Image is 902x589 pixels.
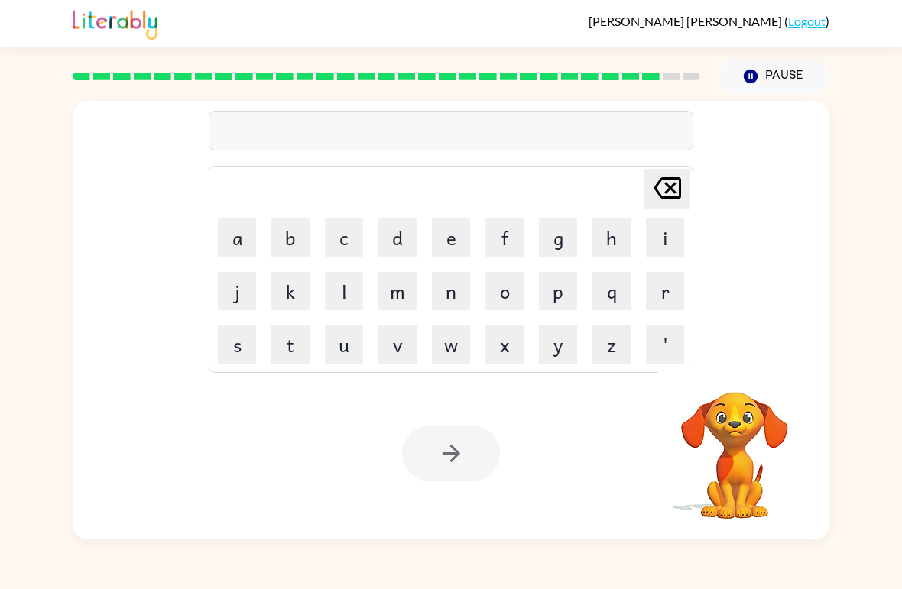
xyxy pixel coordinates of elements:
button: p [539,272,577,310]
button: d [378,218,417,257]
button: s [218,325,256,364]
button: f [485,218,524,257]
a: Logout [788,14,826,28]
button: h [592,218,631,257]
button: b [271,218,310,257]
img: Literably [73,6,157,40]
button: q [592,272,631,310]
button: g [539,218,577,257]
button: o [485,272,524,310]
button: w [432,325,470,364]
span: [PERSON_NAME] [PERSON_NAME] [589,14,784,28]
button: v [378,325,417,364]
button: x [485,325,524,364]
video: Your browser must support playing .mp4 files to use Literably. Please try using another browser. [658,368,811,521]
button: c [325,218,363,257]
button: u [325,325,363,364]
button: k [271,272,310,310]
button: i [646,218,684,257]
button: m [378,272,417,310]
button: a [218,218,256,257]
button: z [592,325,631,364]
button: t [271,325,310,364]
button: l [325,272,363,310]
button: n [432,272,470,310]
div: ( ) [589,14,829,28]
button: y [539,325,577,364]
button: Pause [719,59,829,94]
button: r [646,272,684,310]
button: e [432,218,470,257]
button: ' [646,325,684,364]
button: j [218,272,256,310]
